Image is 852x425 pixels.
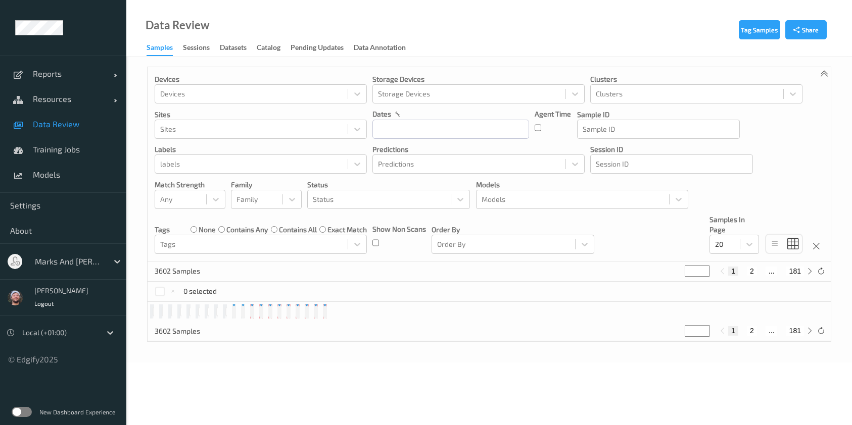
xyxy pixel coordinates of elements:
p: Match Strength [155,180,225,190]
a: Datasets [220,41,257,55]
p: 0 selected [183,286,217,296]
p: dates [372,109,391,119]
label: contains any [226,225,268,235]
a: Catalog [257,41,291,55]
p: Show Non Scans [372,224,426,234]
p: Status [307,180,470,190]
button: ... [766,326,778,335]
button: 2 [747,326,757,335]
p: Tags [155,225,170,235]
p: Samples In Page [709,215,759,235]
p: Order By [432,225,594,235]
div: Sessions [183,42,210,55]
a: Samples [147,41,183,56]
p: Storage Devices [372,74,585,84]
label: contains all [279,225,317,235]
p: Predictions [372,144,585,154]
a: Pending Updates [291,41,354,55]
p: 3602 Samples [155,326,230,336]
button: 1 [728,326,738,335]
button: 1 [728,267,738,276]
label: none [199,225,216,235]
button: 2 [747,267,757,276]
button: 181 [786,326,804,335]
button: 181 [786,267,804,276]
p: Clusters [590,74,802,84]
button: Tag Samples [739,20,780,39]
p: Devices [155,74,367,84]
div: Catalog [257,42,280,55]
p: Sample ID [577,110,740,120]
p: 3602 Samples [155,266,230,276]
a: Data Annotation [354,41,416,55]
a: Sessions [183,41,220,55]
button: ... [766,267,778,276]
div: Data Review [146,20,209,30]
div: Pending Updates [291,42,344,55]
div: Data Annotation [354,42,406,55]
p: Sites [155,110,367,120]
p: Family [231,180,302,190]
button: Share [785,20,827,39]
p: Session ID [590,144,753,154]
div: Samples [147,42,173,56]
p: Models [476,180,688,190]
label: exact match [327,225,367,235]
p: Agent Time [535,109,571,119]
div: Datasets [220,42,247,55]
p: labels [155,144,367,154]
